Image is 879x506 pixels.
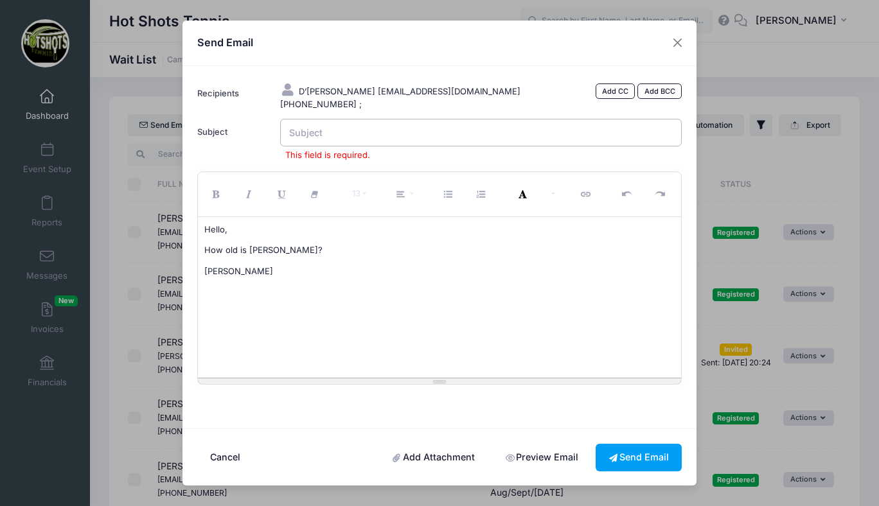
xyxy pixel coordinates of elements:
[666,31,689,55] button: Close
[612,175,645,213] button: Undo (⌘+Z)
[299,175,333,213] button: Remove Font Style (⌘+\)
[492,444,591,471] a: Preview Email
[201,175,235,213] button: Bold (⌘+B)
[637,83,682,99] a: Add BCC
[197,35,253,50] h4: Send Email
[352,188,360,198] span: 13
[191,119,274,162] label: Subject
[204,223,675,236] p: Hello,
[596,83,635,99] a: Add CC
[570,175,603,213] button: Link (⌘+K)
[280,119,682,146] input: Subject
[540,175,562,213] button: More Color
[197,444,254,471] button: Cancel
[466,175,499,213] button: Ordered list (⌘+⇧+NUM8)
[204,244,675,257] p: How old is [PERSON_NAME]?
[433,175,466,213] button: Unordered list (⌘+⇧+NUM7)
[204,265,675,278] p: [PERSON_NAME]
[507,175,540,213] button: Recent Color
[191,80,274,110] label: Recipients
[380,444,488,471] a: Add Attachment
[341,175,377,213] button: Font Size
[386,175,425,213] button: Paragraph
[596,444,682,471] button: Send Email
[280,148,375,163] label: This field is required.
[280,86,520,109] span: D’[PERSON_NAME] [EMAIL_ADDRESS][DOMAIN_NAME] [PHONE_NUMBER] ;
[198,378,682,384] div: Resize
[644,175,678,213] button: Redo (⌘+⇧+Z)
[267,175,300,213] button: Underline (⌘+U)
[234,175,267,213] button: Italic (⌘+I)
